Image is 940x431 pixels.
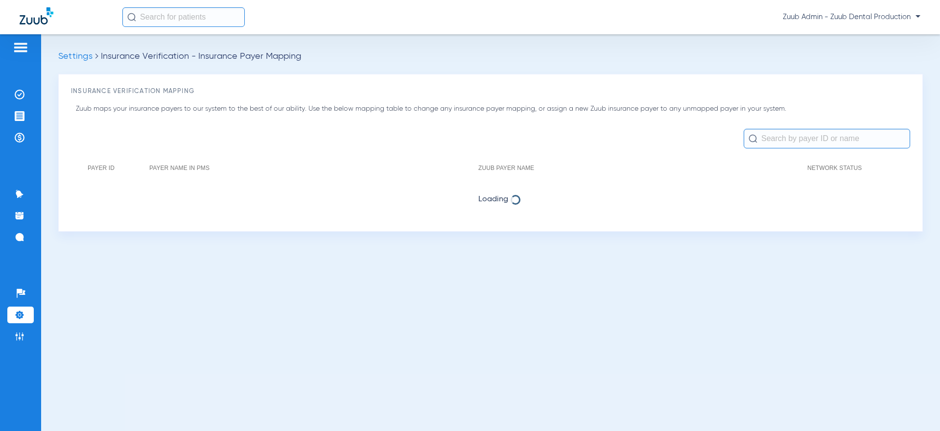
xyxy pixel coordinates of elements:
th: Payer ID [76,156,149,179]
p: Zuub maps your insurance payers to our system to the best of our ability. Use the below mapping t... [76,104,910,114]
img: Zuub Logo [20,7,53,24]
input: Search by payer ID or name [744,129,910,148]
span: Settings [58,52,93,61]
th: Payer Name in PMS [149,156,478,179]
input: Search for patients [122,7,245,27]
th: Zuub Payer Name [478,156,807,179]
span: Loading [76,194,910,204]
th: Network Status [807,156,883,179]
img: Search Icon [127,13,136,22]
span: Zuub Admin - Zuub Dental Production [783,12,920,22]
img: hamburger-icon [13,42,28,53]
span: Insurance Verification - Insurance Payer Mapping [101,52,301,61]
img: Search Icon [749,134,757,143]
h3: Insurance Verification Mapping [71,87,910,96]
